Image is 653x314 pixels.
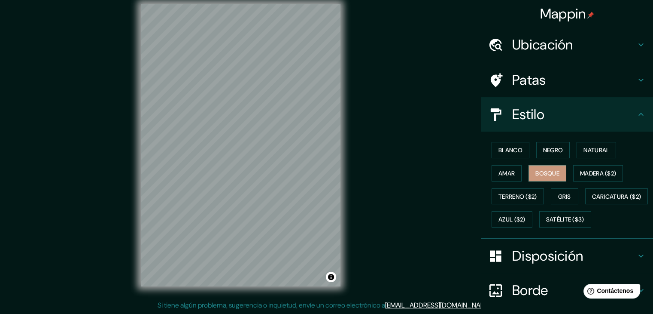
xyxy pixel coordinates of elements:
font: Disposición [512,247,583,265]
button: Madera ($2) [573,165,623,182]
font: Terreno ($2) [498,193,537,200]
font: Mappin [540,5,586,23]
button: Caricatura ($2) [585,188,648,205]
div: Borde [481,273,653,308]
font: Caricatura ($2) [592,193,641,200]
a: [EMAIL_ADDRESS][DOMAIN_NAME] [385,301,491,310]
font: Satélite ($3) [546,216,584,224]
button: Blanco [492,142,529,158]
iframe: Lanzador de widgets de ayuda [577,280,644,305]
font: Natural [583,146,609,154]
font: Borde [512,281,548,299]
div: Patas [481,63,653,97]
div: Estilo [481,97,653,132]
button: Activar o desactivar atribución [326,272,336,282]
font: Patas [512,71,546,89]
button: Bosque [528,165,566,182]
font: Bosque [535,169,559,177]
font: Estilo [512,105,544,123]
img: pin-icon.png [587,12,594,18]
button: Satélite ($3) [539,211,591,228]
canvas: Mapa [141,4,340,286]
button: Terreno ($2) [492,188,544,205]
font: Negro [543,146,563,154]
button: Amar [492,165,522,182]
button: Negro [536,142,570,158]
font: Gris [558,193,571,200]
button: Azul ($2) [492,211,532,228]
font: Si tiene algún problema, sugerencia o inquietud, envíe un correo electrónico a [158,301,385,310]
div: Ubicación [481,28,653,62]
font: Azul ($2) [498,216,525,224]
font: Madera ($2) [580,169,616,177]
button: Natural [577,142,616,158]
font: Ubicación [512,36,573,54]
div: Disposición [481,239,653,273]
button: Gris [551,188,578,205]
font: Blanco [498,146,522,154]
font: Amar [498,169,515,177]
